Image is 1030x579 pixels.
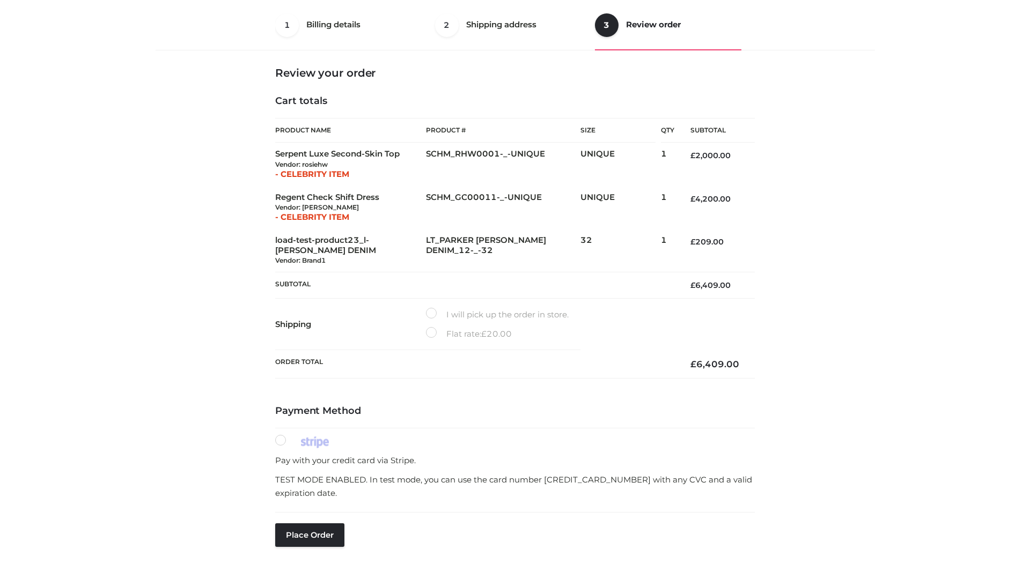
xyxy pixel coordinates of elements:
[275,186,426,229] td: Regent Check Shift Dress
[580,118,656,143] th: Size
[275,160,328,168] small: Vendor: rosiehw
[580,229,661,272] td: 32
[661,186,674,229] td: 1
[674,118,755,143] th: Subtotal
[690,359,696,369] span: £
[275,212,349,222] span: - CELEBRITY ITEM
[275,454,755,467] p: Pay with your credit card via Stripe.
[580,186,661,229] td: UNIQUE
[690,280,695,290] span: £
[275,229,426,272] td: load-test-product23_l-[PERSON_NAME] DENIM
[275,350,674,378] th: Order Total
[275,256,326,264] small: Vendor: Brand1
[661,143,674,186] td: 1
[275,143,426,186] td: Serpent Luxe Second-Skin Top
[426,118,580,143] th: Product #
[690,151,731,160] bdi: 2,000.00
[426,186,580,229] td: SCHM_GC00011-_-UNIQUE
[275,203,359,211] small: Vendor: [PERSON_NAME]
[481,329,487,339] span: £
[426,308,569,322] label: I will pick up the order in store.
[275,473,755,500] p: TEST MODE ENABLED. In test mode, you can use the card number [CREDIT_CARD_NUMBER] with any CVC an...
[661,118,674,143] th: Qty
[690,359,739,369] bdi: 6,409.00
[275,118,426,143] th: Product Name
[690,151,695,160] span: £
[275,272,674,299] th: Subtotal
[580,143,661,186] td: UNIQUE
[275,95,755,107] h4: Cart totals
[426,229,580,272] td: LT_PARKER [PERSON_NAME] DENIM_12-_-32
[481,329,512,339] bdi: 20.00
[690,280,731,290] bdi: 6,409.00
[275,299,426,350] th: Shipping
[275,405,755,417] h4: Payment Method
[426,143,580,186] td: SCHM_RHW0001-_-UNIQUE
[690,194,731,204] bdi: 4,200.00
[690,237,724,247] bdi: 209.00
[690,237,695,247] span: £
[275,169,349,179] span: - CELEBRITY ITEM
[426,327,512,341] label: Flat rate:
[690,194,695,204] span: £
[275,66,755,79] h3: Review your order
[275,523,344,547] button: Place order
[661,229,674,272] td: 1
